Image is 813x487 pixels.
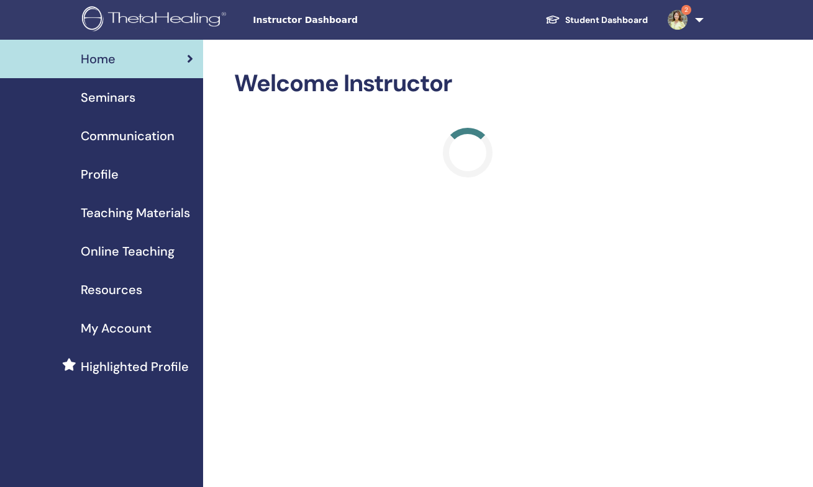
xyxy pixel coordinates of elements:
[82,6,230,34] img: logo.png
[81,319,152,337] span: My Account
[545,14,560,25] img: graduation-cap-white.svg
[81,165,119,184] span: Profile
[81,357,189,376] span: Highlighted Profile
[234,69,701,98] h2: Welcome Instructor
[81,242,175,261] span: Online Teaching
[81,280,142,299] span: Resources
[535,9,658,32] a: Student Dashboard
[253,14,439,27] span: Instructor Dashboard
[668,10,688,30] img: default.jpg
[81,88,135,107] span: Seminars
[81,203,190,222] span: Teaching Materials
[681,5,691,15] span: 2
[81,127,175,145] span: Communication
[81,50,116,68] span: Home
